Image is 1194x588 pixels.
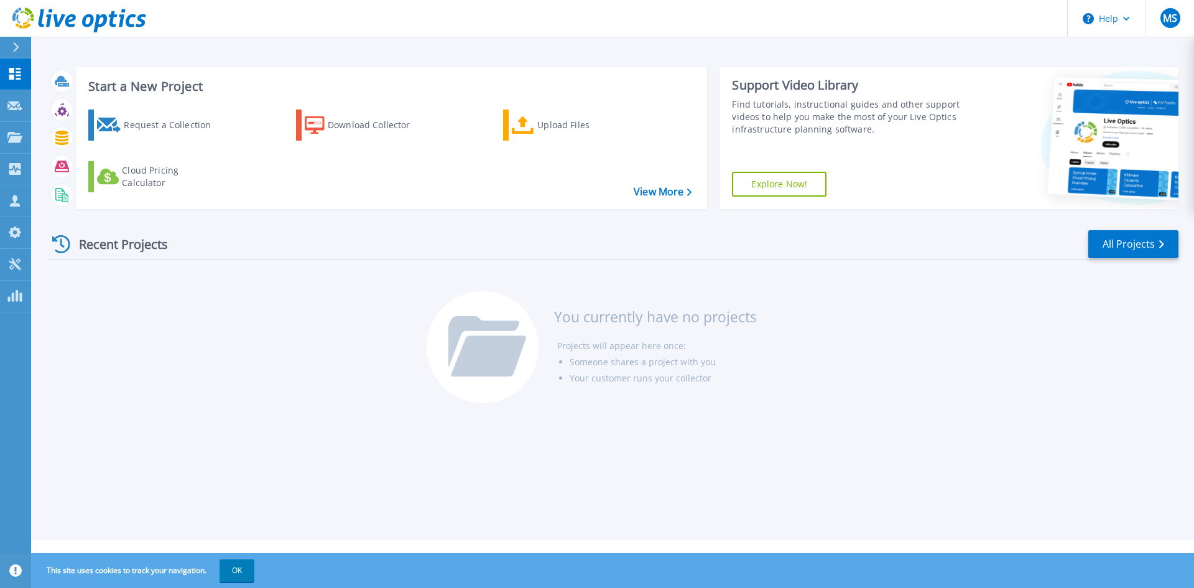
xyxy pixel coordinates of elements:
[88,110,227,141] a: Request a Collection
[732,98,966,136] div: Find tutorials, instructional guides and other support videos to help you make the most of your L...
[634,186,692,198] a: View More
[537,113,637,138] div: Upload Files
[570,354,757,370] li: Someone shares a project with you
[570,370,757,386] li: Your customer runs your collector
[48,229,185,259] div: Recent Projects
[732,172,826,197] a: Explore Now!
[1088,230,1178,258] a: All Projects
[328,113,427,138] div: Download Collector
[557,338,757,354] li: Projects will appear here once:
[122,164,221,189] div: Cloud Pricing Calculator
[34,559,254,582] span: This site uses cookies to track your navigation.
[296,110,435,141] a: Download Collector
[554,310,757,324] h3: You currently have no projects
[503,110,642,141] a: Upload Files
[220,559,254,582] button: OK
[732,77,966,93] div: Support Video Library
[88,161,227,192] a: Cloud Pricing Calculator
[88,80,692,93] h3: Start a New Project
[124,113,223,138] div: Request a Collection
[1163,13,1177,23] span: MS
